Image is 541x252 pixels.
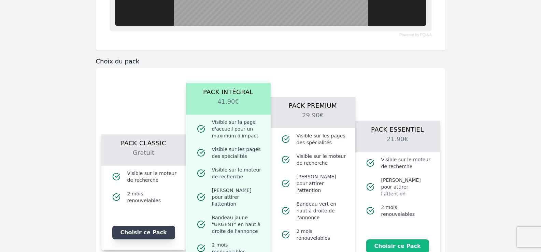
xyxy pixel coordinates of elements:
[212,166,262,180] span: Visible sur le moteur de recherche
[297,173,347,194] span: [PERSON_NAME] pour attirer l'attention
[381,156,432,170] span: Visible sur le moteur de recherche
[279,97,347,110] h1: Pack Premium
[381,204,432,218] span: 2 mois renouvelables
[110,134,178,148] h1: Pack Classic
[279,110,347,128] h2: 29.90€
[297,201,347,221] span: Bandeau vert en haut à droite de l'annonce
[297,132,347,146] span: Visible sur les pages des spécialités
[297,228,347,241] span: 2 mois renouvelables
[399,33,431,36] a: Powered by PQINA
[212,146,262,160] span: Visible sur les pages des spécialités
[364,134,432,152] h2: 21.90€
[112,226,175,239] button: Choisir ce Pack
[364,121,432,134] h1: Pack Essentiel
[96,57,445,65] h3: Choix du pack
[194,83,262,97] h1: Pack Intégral
[127,170,178,183] span: Visible sur le moteur de recherche
[212,214,262,235] span: Bandeau jaune "URGENT" en haut à droite de l'annonce
[212,119,262,139] span: Visible sur la page d'accueil pour un maximum d'impact
[194,97,262,115] h2: 41.90€
[297,153,347,166] span: Visible sur le moteur de recherche
[381,177,432,197] span: [PERSON_NAME] pour attirer l'attention
[127,190,178,204] span: 2 mois renouvelables
[212,187,262,207] span: [PERSON_NAME] pour attirer l'attention
[110,148,178,166] h2: Gratuit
